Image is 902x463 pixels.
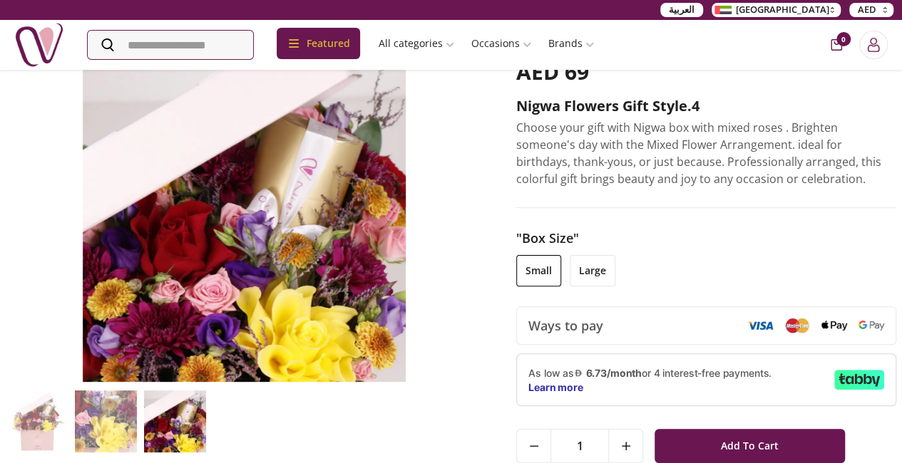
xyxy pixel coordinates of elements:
[570,255,615,286] li: large
[831,39,842,51] button: cart-button
[712,3,841,17] button: [GEOGRAPHIC_DATA]
[528,316,603,335] span: Ways to pay
[821,321,847,331] img: Apple Pay
[516,96,896,116] h2: Nigwa Flowers Gift style.4
[277,28,360,59] div: Featured
[736,3,829,17] span: [GEOGRAPHIC_DATA]
[849,3,893,17] button: AED
[370,31,463,56] a: All categories
[75,390,137,452] img: Nigwa Flowers Gift style.4
[714,6,732,14] img: Arabic_dztd3n.png
[463,31,540,56] a: Occasions
[721,433,779,459] span: Add To Cart
[669,3,695,17] span: العربية
[784,318,810,333] img: Mastercard
[88,31,253,59] input: Search
[858,3,876,17] span: AED
[516,255,561,286] li: small
[516,228,896,248] h3: "Box size"
[14,20,64,70] img: Nigwa-uae-gifts
[655,429,844,463] button: Add To Cart
[6,390,68,452] img: Nigwa Flowers Gift style.4
[540,31,603,56] a: Brands
[6,59,483,382] img: Nigwa Flowers Gift style.4 Online flowers gift send flowers online Flowers delivery UAE
[859,31,888,59] button: Login
[516,57,589,86] span: AED 69
[144,390,206,452] img: Nigwa Flowers Gift style.4
[747,321,773,331] img: Visa
[516,119,896,187] p: Choose your gift with Nigwa box with mixed roses . Brighten someone's day with the Mixed Flower A...
[836,32,851,46] span: 0
[551,430,608,462] span: 1
[859,321,884,331] img: Google Pay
